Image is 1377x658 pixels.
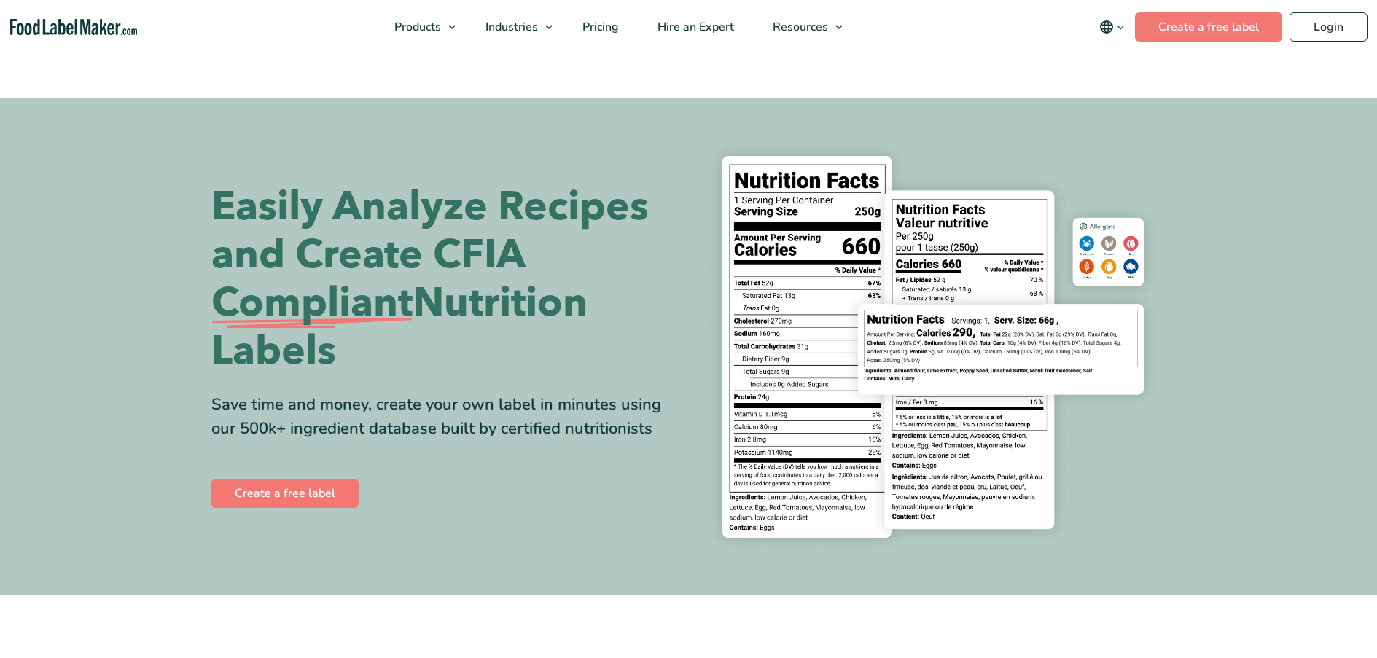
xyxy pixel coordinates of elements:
span: Products [390,19,442,35]
h1: Easily Analyze Recipes and Create CFIA Nutrition Labels [211,183,678,375]
span: Pricing [578,19,620,35]
div: Save time and money, create your own label in minutes using our 500k+ ingredient database built b... [211,393,678,441]
span: Resources [768,19,830,35]
span: Industries [481,19,539,35]
a: Create a free label [1135,12,1282,42]
span: Compliant [211,279,413,327]
span: Hire an Expert [653,19,736,35]
a: Login [1290,12,1368,42]
a: Create a free label [211,479,359,508]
